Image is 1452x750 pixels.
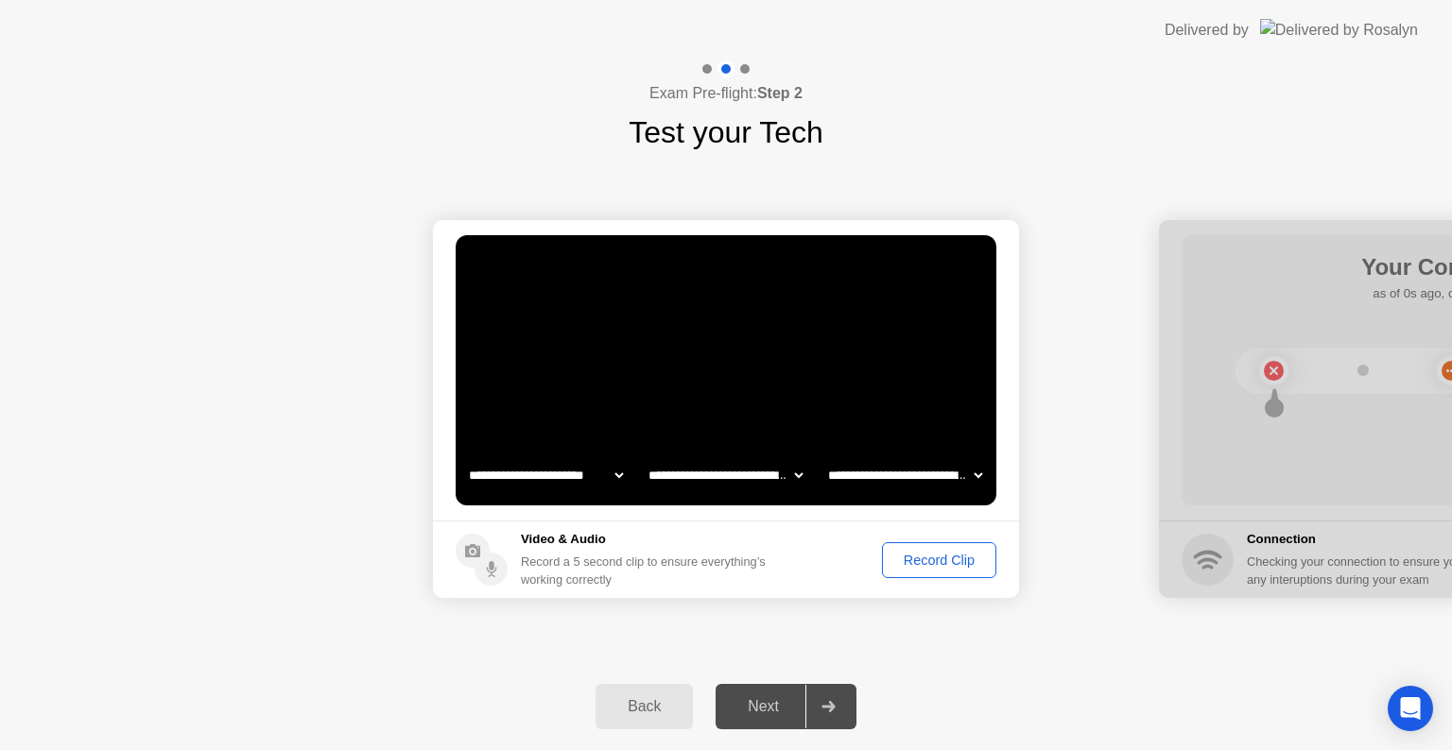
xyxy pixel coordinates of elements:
[716,684,856,729] button: Next
[1260,19,1418,41] img: Delivered by Rosalyn
[721,698,805,715] div: Next
[649,82,803,105] h4: Exam Pre-flight:
[645,456,806,494] select: Available speakers
[601,698,687,715] div: Back
[889,553,990,568] div: Record Clip
[757,85,803,101] b: Step 2
[521,530,773,549] h5: Video & Audio
[824,456,986,494] select: Available microphones
[521,553,773,588] div: Record a 5 second clip to ensure everything’s working correctly
[1388,686,1433,731] div: Open Intercom Messenger
[596,684,693,729] button: Back
[1165,19,1249,42] div: Delivered by
[882,542,996,578] button: Record Clip
[629,110,823,155] h1: Test your Tech
[465,456,627,494] select: Available cameras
